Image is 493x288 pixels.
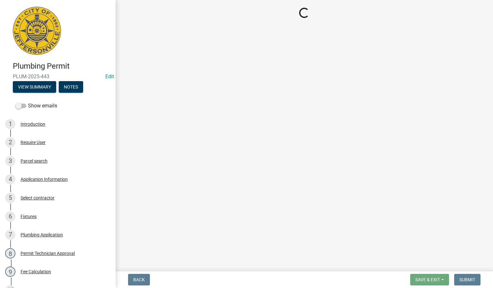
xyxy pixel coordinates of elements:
div: Select contractor [21,196,55,200]
label: Show emails [15,102,57,110]
button: Back [128,274,150,285]
wm-modal-confirm: Notes [59,85,83,90]
button: Save & Exit [410,274,449,285]
a: Edit [105,73,114,80]
wm-modal-confirm: Edit Application Number [105,73,114,80]
div: Fixtures [21,214,37,219]
div: Fee Calculation [21,269,51,274]
span: Submit [459,277,475,282]
div: 8 [5,248,15,258]
h4: Plumbing Permit [13,62,110,71]
button: View Summary [13,81,56,93]
div: Application Information [21,177,68,182]
button: Submit [454,274,480,285]
div: 3 [5,156,15,166]
img: City of Jeffersonville, Indiana [13,7,61,55]
div: 4 [5,174,15,184]
div: Permit Technician Approval [21,251,75,256]
div: Plumbing Application [21,233,63,237]
div: Parcel search [21,159,48,163]
div: 2 [5,137,15,148]
span: PLUM-2025-443 [13,73,103,80]
div: 9 [5,267,15,277]
wm-modal-confirm: Summary [13,85,56,90]
div: 5 [5,193,15,203]
div: Require User [21,140,46,145]
div: 6 [5,211,15,222]
span: Back [133,277,145,282]
div: 7 [5,230,15,240]
div: Introduction [21,122,45,126]
span: Save & Exit [415,277,440,282]
button: Notes [59,81,83,93]
div: 1 [5,119,15,129]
